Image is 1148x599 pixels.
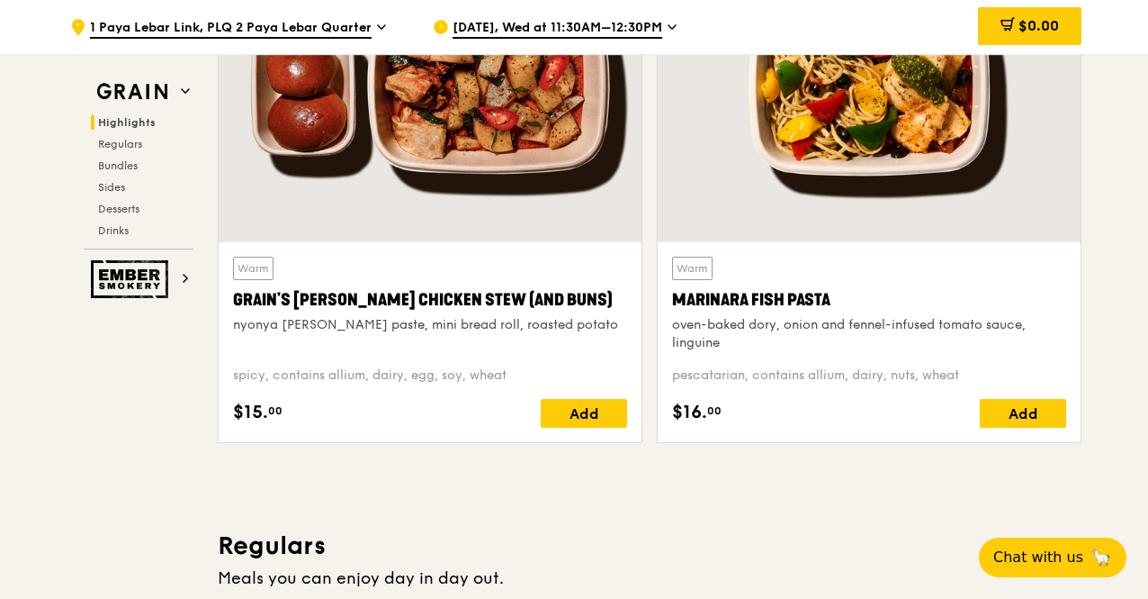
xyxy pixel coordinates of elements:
div: Meals you can enjoy day in day out. [218,566,1081,591]
span: 00 [268,404,283,418]
div: oven-baked dory, onion and fennel-infused tomato sauce, linguine [672,316,1066,352]
div: spicy, contains allium, dairy, egg, soy, wheat [233,367,627,385]
div: Warm [233,257,274,280]
span: Chat with us [993,547,1083,568]
div: Grain's [PERSON_NAME] Chicken Stew (and buns) [233,287,627,313]
span: Bundles [98,159,138,172]
span: $0.00 [1018,17,1059,34]
button: Chat with us🦙 [979,538,1126,577]
span: 🦙 [1090,547,1112,568]
span: $16. [672,399,707,426]
h3: Regulars [218,530,1081,562]
span: Desserts [98,203,139,215]
div: Add [541,399,627,428]
span: 00 [707,404,722,418]
span: 1 Paya Lebar Link, PLQ 2 Paya Lebar Quarter [90,19,372,39]
div: Add [980,399,1066,428]
span: Regulars [98,138,142,150]
span: Sides [98,181,125,194]
div: Marinara Fish Pasta [672,287,1066,313]
span: Drinks [98,224,129,237]
span: $15. [233,399,268,426]
img: Ember Smokery web logo [91,260,174,298]
span: [DATE], Wed at 11:30AM–12:30PM [453,19,662,39]
div: pescatarian, contains allium, dairy, nuts, wheat [672,367,1066,385]
div: Warm [672,257,713,280]
div: nyonya [PERSON_NAME] paste, mini bread roll, roasted potato [233,316,627,334]
span: Highlights [98,116,156,129]
img: Grain web logo [91,76,174,108]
